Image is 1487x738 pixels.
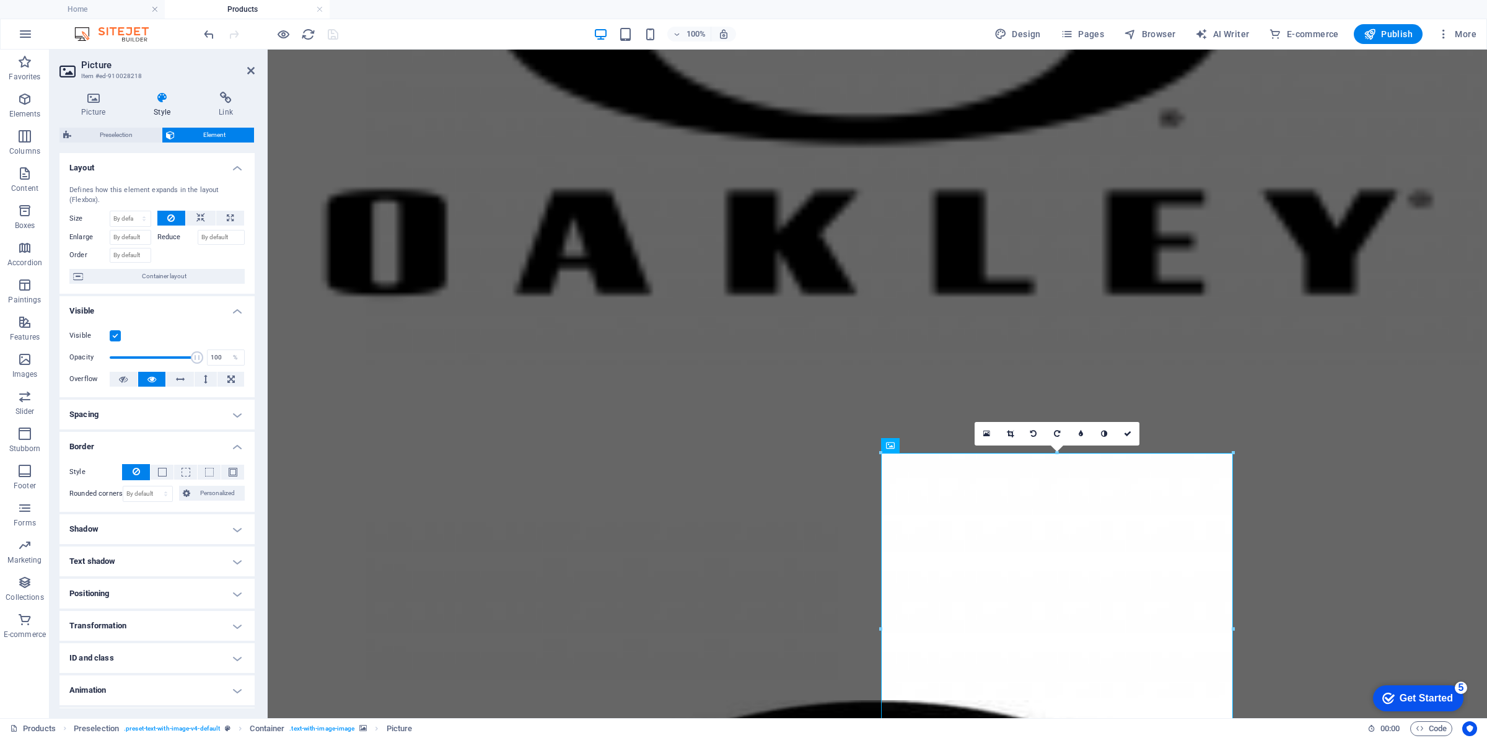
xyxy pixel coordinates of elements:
font: Boxes [15,221,35,230]
font: Opacity [69,353,94,361]
button: Publish [1354,24,1423,44]
font: Picture [387,724,413,733]
a: Grayscale [1092,422,1116,446]
font: Personalized [200,490,235,496]
font: Images [12,370,38,379]
font: Design [1012,29,1040,39]
font: Products [227,5,258,14]
button: Element [162,128,255,143]
font: Content [11,184,38,193]
font: 5 [92,3,98,14]
button: 100% [667,27,711,42]
a: Rotate left 90° [1022,422,1045,446]
font: Collections [6,593,43,602]
div: Get Started 5 items remaining, 0% complete [7,6,97,32]
font: Item #ed-910028218 [81,72,143,79]
input: By default [110,248,151,263]
font: Positioning [69,589,110,598]
button: reload [300,27,315,42]
font: Pages [1078,29,1104,39]
font: Reduce [157,233,181,241]
font: Visible [69,306,94,315]
font: Slider [15,407,35,416]
button: Code [1410,721,1452,736]
a: Blur [1069,422,1092,446]
font: Enlarge [69,233,93,241]
font: Favorites [9,72,40,81]
i: Refresh the page [301,27,315,42]
span: Click to select. Double-click to edit. [250,721,284,736]
font: Forms [14,519,36,527]
div: Design (Ctrl+Alt+Y) [989,24,1046,44]
font: text-with-image-image [291,725,354,732]
font: Spacing [69,410,99,419]
i: When resizing, automatically adjust the zoom level based on the selected device. [718,29,729,40]
button: Preselection [59,128,162,143]
font: 00:00 [1380,724,1400,733]
button: Browser [1119,24,1180,44]
font: Rounded corners [69,490,123,498]
font: preset-text-with-image-v4-default [126,725,220,732]
font: Border [69,442,94,451]
font: Style [154,108,170,116]
font: Get Started [33,14,87,24]
a: Click to cancel the selection. Double-click to open Pages. [10,721,56,736]
font: Visible [69,332,91,340]
font: Marketing [7,556,42,564]
input: By default [110,230,151,245]
a: Rotate right 90° [1045,422,1069,446]
a: Crop mode [998,422,1022,446]
button: Container layout [69,269,245,284]
font: Picture [81,59,112,71]
font: E-commerce [4,630,46,639]
button: Click here to exit Preview mode and continue editing. [276,27,291,42]
font: Code [1429,724,1447,733]
font: Preselection [74,724,119,733]
button: Pages [1056,24,1109,44]
font: 100% [686,29,706,38]
font: Stubborn [9,444,41,453]
font: Style [69,468,86,476]
font: Container [250,724,284,733]
font: Container layout [142,273,186,279]
font: Picture [81,108,105,116]
font: Link [219,108,233,116]
font: Columns [9,147,40,156]
button: E-commerce [1264,24,1343,44]
font: . [124,725,126,732]
font: Elements [9,110,41,118]
font: Size [69,214,83,222]
font: Footer [14,481,36,490]
font: Order [69,251,87,259]
font: Home [68,5,87,14]
font: Layout [69,163,94,172]
font: Publish [1381,29,1413,39]
font: More [1455,29,1476,39]
font: Element [203,131,226,138]
button: undo [201,27,216,42]
img: Editor Logo [71,27,164,42]
span: Click to select. Double-click to edit. [74,721,119,736]
font: Browser [1142,29,1176,39]
font: Preselection [100,131,133,138]
a: Confirm ( Ctrl ⏎ ) [1116,422,1139,446]
font: % [233,354,237,361]
nav: breadcrumb [74,721,412,736]
button: Design [989,24,1046,44]
font: Shadow [69,524,99,534]
font: Paintings [8,296,41,304]
font: Features [10,333,40,341]
font: Products [23,724,56,733]
span: Click to select. Double-click to edit. [387,721,413,736]
font: Animation [69,685,106,695]
font: Defines how this element expands in the layout (Flexbox). [69,186,219,204]
font: AI Writer [1213,29,1250,39]
font: Overflow [69,375,97,383]
button: Personalized [179,486,245,501]
input: By default [198,230,245,245]
button: AI Writer [1190,24,1254,44]
font: ID and class [69,653,114,662]
i: Undo: Edit Title (Ctrl+Z) [202,27,216,42]
font: Accordion [7,258,42,267]
button: Usercentrics [1462,721,1477,736]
